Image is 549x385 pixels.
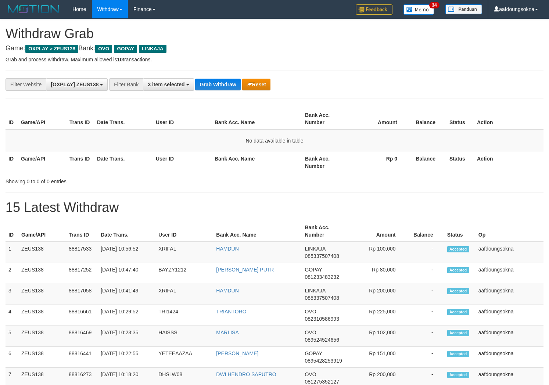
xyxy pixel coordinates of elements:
span: OVO [305,371,316,377]
span: LINKAJA [305,246,325,252]
td: 88816469 [66,326,98,347]
th: Status [446,108,474,129]
td: aafdoungsokna [476,284,543,305]
th: User ID [155,221,213,242]
span: OVO [305,309,316,314]
th: Game/API [18,152,67,173]
td: 4 [6,305,18,326]
th: Trans ID [66,221,98,242]
td: [DATE] 10:23:35 [98,326,155,347]
td: 88817058 [66,284,98,305]
th: Bank Acc. Number [302,152,351,173]
span: Accepted [447,267,469,273]
button: Grab Withdraw [195,79,240,90]
td: [DATE] 10:22:55 [98,347,155,368]
td: ZEUS138 [18,347,66,368]
a: TRIANTORO [216,309,246,314]
td: 1 [6,242,18,263]
td: XRIFAL [155,242,213,263]
td: - [407,305,444,326]
td: aafdoungsokna [476,263,543,284]
h1: Withdraw Grab [6,26,543,41]
td: 5 [6,326,18,347]
td: 88817252 [66,263,98,284]
span: Accepted [447,246,469,252]
th: Game/API [18,108,67,129]
td: 88817533 [66,242,98,263]
td: Rp 151,000 [350,347,407,368]
img: Feedback.jpg [356,4,392,15]
td: 3 [6,284,18,305]
td: ZEUS138 [18,242,66,263]
th: Bank Acc. Name [212,152,302,173]
span: OVO [95,45,112,53]
span: Copy 081275352127 to clipboard [305,379,339,385]
td: BAYZY1212 [155,263,213,284]
td: ZEUS138 [18,326,66,347]
td: - [407,326,444,347]
span: GOPAY [305,350,322,356]
th: Date Trans. [98,221,155,242]
span: Accepted [447,309,469,315]
td: ZEUS138 [18,305,66,326]
span: Accepted [447,330,469,336]
td: Rp 100,000 [350,242,407,263]
td: No data available in table [6,129,543,152]
th: Action [474,152,543,173]
a: HAMDUN [216,246,238,252]
th: Date Trans. [94,108,153,129]
th: Status [444,221,476,242]
th: Balance [408,108,446,129]
th: Amount [350,221,407,242]
span: Copy 0895428253919 to clipboard [305,358,342,364]
h4: Game: Bank: [6,45,543,52]
th: ID [6,221,18,242]
span: Accepted [447,351,469,357]
th: Rp 0 [351,152,408,173]
td: Rp 200,000 [350,284,407,305]
span: 3 item selected [148,82,184,87]
th: ID [6,108,18,129]
td: Rp 102,000 [350,326,407,347]
span: Copy 089524524656 to clipboard [305,337,339,343]
span: Copy 082310586993 to clipboard [305,316,339,322]
th: Amount [351,108,408,129]
td: [DATE] 10:47:40 [98,263,155,284]
th: Balance [408,152,446,173]
td: [DATE] 10:41:49 [98,284,155,305]
td: Rp 80,000 [350,263,407,284]
th: Bank Acc. Name [213,221,302,242]
td: 88816441 [66,347,98,368]
th: Trans ID [67,108,94,129]
th: Balance [407,221,444,242]
span: Accepted [447,288,469,294]
h1: 15 Latest Withdraw [6,200,543,215]
td: 2 [6,263,18,284]
th: Trans ID [67,152,94,173]
td: XRIFAL [155,284,213,305]
td: ZEUS138 [18,284,66,305]
td: aafdoungsokna [476,326,543,347]
td: Rp 225,000 [350,305,407,326]
td: - [407,347,444,368]
th: User ID [153,108,212,129]
button: 3 item selected [143,78,194,91]
a: MARLISA [216,330,238,335]
td: 6 [6,347,18,368]
td: YETEEAAZAA [155,347,213,368]
span: LINKAJA [139,45,166,53]
td: - [407,263,444,284]
span: Accepted [447,372,469,378]
button: Reset [242,79,270,90]
span: Copy 085337507408 to clipboard [305,295,339,301]
button: [OXPLAY] ZEUS138 [46,78,108,91]
span: GOPAY [114,45,137,53]
td: - [407,284,444,305]
img: MOTION_logo.png [6,4,61,15]
td: TRI1424 [155,305,213,326]
p: Grab and process withdraw. Maximum allowed is transactions. [6,56,543,63]
th: Game/API [18,221,66,242]
th: Action [474,108,543,129]
td: aafdoungsokna [476,347,543,368]
div: Showing 0 to 0 of 0 entries [6,175,223,185]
